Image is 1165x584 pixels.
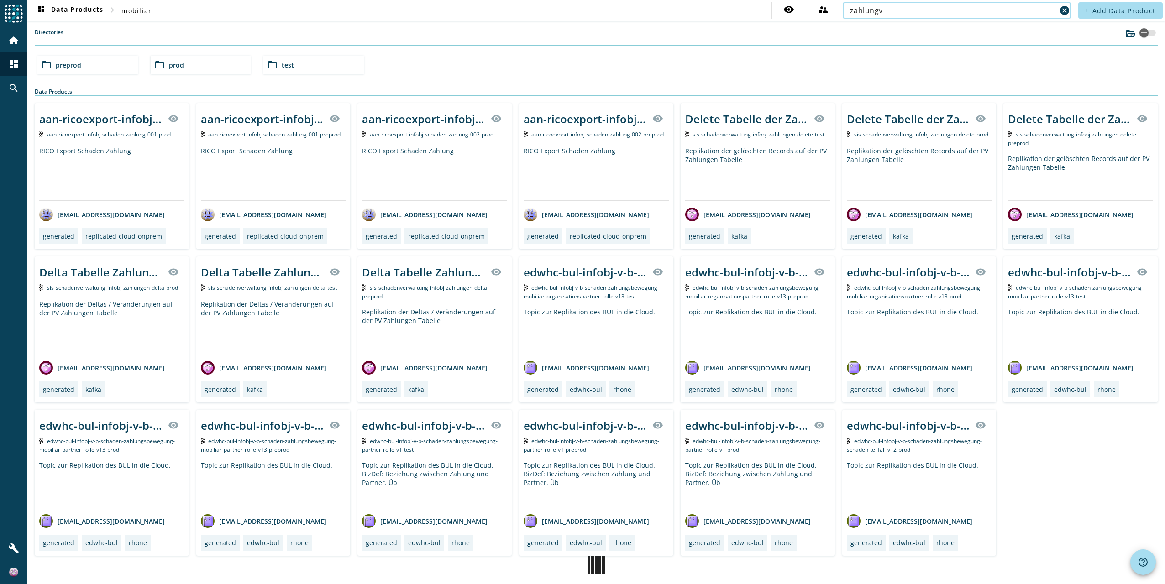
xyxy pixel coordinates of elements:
[362,131,366,137] img: Kafka Topic: aan-ricoexport-infobj-schaden-zahlung-002-prod
[35,28,63,45] label: Directories
[201,284,205,291] img: Kafka Topic: sis-schadenverwaltung-infobj-zahlungen-delta-test
[201,361,326,375] div: [EMAIL_ADDRESS][DOMAIN_NAME]
[362,514,488,528] div: [EMAIL_ADDRESS][DOMAIN_NAME]
[652,266,663,277] mat-icon: visibility
[85,232,162,240] div: replicated-cloud-onprem
[39,418,163,433] div: edwhc-bul-infobj-v-b-schaden-zahlungsbewegung-mobiliar-partner-rolle-v13-_stage_
[1012,385,1043,394] div: generated
[205,385,236,394] div: generated
[685,437,821,454] span: Kafka Topic: edwhc-bul-infobj-v-b-schaden-zahlungsbewegung-partner-rolle-v1-prod
[32,2,107,19] button: Data Products
[8,59,19,70] mat-icon: dashboard
[208,130,341,138] span: Kafka Topic: aan-ricoexport-infobj-schaden-zahlung-001-preprod
[847,361,972,375] div: [EMAIL_ADDRESS][DOMAIN_NAME]
[408,538,441,547] div: edwhc-bul
[208,284,337,292] span: Kafka Topic: sis-schadenverwaltung-infobj-zahlungen-delta-test
[524,208,537,221] img: avatar
[362,111,485,126] div: aan-ricoexport-infobj-schaden-zahlung-002-_stage_
[818,4,829,15] mat-icon: supervisor_account
[685,514,699,528] img: avatar
[814,266,825,277] mat-icon: visibility
[366,232,397,240] div: generated
[936,538,955,547] div: rhone
[693,130,824,138] span: Kafka Topic: sis-schadenverwaltung-infobj-zahlungen-delete-test
[8,543,19,554] mat-icon: build
[1008,308,1153,354] div: Topic zur Replikation des BUL in die Cloud.
[685,208,699,221] img: avatar
[39,131,43,137] img: Kafka Topic: aan-ricoexport-infobj-schaden-zahlung-001-prod
[685,265,808,280] div: edwhc-bul-infobj-v-b-schaden-zahlungsbewegung-mobiliar-organisationspartner-rolle-v13-_stage_
[366,385,397,394] div: generated
[47,130,171,138] span: Kafka Topic: aan-ricoexport-infobj-schaden-zahlung-001-prod
[47,284,178,292] span: Kafka Topic: sis-schadenverwaltung-infobj-zahlungen-delta-prod
[362,438,366,444] img: Kafka Topic: edwhc-bul-infobj-v-b-schaden-zahlungsbewegung-partner-rolle-v1-test
[847,308,992,354] div: Topic zur Replikation des BUL in die Cloud.
[362,208,488,221] div: [EMAIL_ADDRESS][DOMAIN_NAME]
[847,265,970,280] div: edwhc-bul-infobj-v-b-schaden-zahlungsbewegung-mobiliar-organisationspartner-rolle-v13-_stage_
[975,266,986,277] mat-icon: visibility
[893,232,909,240] div: kafka
[201,514,326,528] div: [EMAIL_ADDRESS][DOMAIN_NAME]
[201,208,326,221] div: [EMAIL_ADDRESS][DOMAIN_NAME]
[362,284,489,300] span: Kafka Topic: sis-schadenverwaltung-infobj-zahlungen-delta-preprod
[1054,385,1086,394] div: edwhc-bul
[527,385,559,394] div: generated
[121,6,152,15] span: mobiliar
[205,232,236,240] div: generated
[524,514,537,528] img: avatar
[685,461,830,507] div: Topic zur Replikation des BUL in die Cloud. BizDef: Beziehung zwischen Zahlung und Partner. Üb
[36,5,47,16] mat-icon: dashboard
[685,284,689,291] img: Kafka Topic: edwhc-bul-infobj-v-b-schaden-zahlungsbewegung-mobiliar-organisationspartner-rolle-v1...
[1092,6,1155,15] span: Add Data Product
[847,361,861,375] img: avatar
[43,232,74,240] div: generated
[1137,113,1148,124] mat-icon: visibility
[169,61,184,69] span: prod
[613,538,631,547] div: rhone
[847,111,970,126] div: Delete Tabelle der Zahlungsinformationen
[39,461,184,507] div: Topic zur Replikation des BUL in die Cloud.
[201,514,215,528] img: avatar
[362,265,485,280] div: Delta Tabelle Zahlungsinformationen
[329,113,340,124] mat-icon: visibility
[1008,361,1134,375] div: [EMAIL_ADDRESS][DOMAIN_NAME]
[847,131,851,137] img: Kafka Topic: sis-schadenverwaltung-infobj-zahlungen-delete-prod
[5,5,23,23] img: spoud-logo.svg
[850,232,882,240] div: generated
[362,146,507,200] div: RICO Export Schaden Zahlung
[201,418,324,433] div: edwhc-bul-infobj-v-b-schaden-zahlungsbewegung-mobiliar-partner-rolle-v13-_stage_
[9,568,18,577] img: a89d8f7a0df1ac55ca58e9800e305364
[689,232,720,240] div: generated
[731,232,747,240] div: kafka
[362,361,376,375] img: avatar
[847,208,972,221] div: [EMAIL_ADDRESS][DOMAIN_NAME]
[814,113,825,124] mat-icon: visibility
[524,131,528,137] img: Kafka Topic: aan-ricoexport-infobj-schaden-zahlung-002-preprod
[893,385,925,394] div: edwhc-bul
[652,420,663,431] mat-icon: visibility
[524,361,649,375] div: [EMAIL_ADDRESS][DOMAIN_NAME]
[118,2,155,19] button: mobiliar
[1054,232,1070,240] div: kafka
[524,146,669,200] div: RICO Export Schaden Zahlung
[201,208,215,221] img: avatar
[1008,208,1022,221] img: avatar
[201,265,324,280] div: Delta Tabelle Zahlungsinformationen
[524,437,659,454] span: Kafka Topic: edwhc-bul-infobj-v-b-schaden-zahlungsbewegung-partner-rolle-v1-preprod
[1059,5,1070,16] mat-icon: cancel
[107,5,118,16] mat-icon: chevron_right
[39,208,165,221] div: [EMAIL_ADDRESS][DOMAIN_NAME]
[267,59,278,70] mat-icon: folder_open
[570,538,602,547] div: edwhc-bul
[685,514,811,528] div: [EMAIL_ADDRESS][DOMAIN_NAME]
[39,437,175,454] span: Kafka Topic: edwhc-bul-infobj-v-b-schaden-zahlungsbewegung-mobiliar-partner-rolle-v13-prod
[685,131,689,137] img: Kafka Topic: sis-schadenverwaltung-infobj-zahlungen-delete-test
[129,538,147,547] div: rhone
[39,146,184,200] div: RICO Export Schaden Zahlung
[329,266,340,277] mat-icon: visibility
[408,385,424,394] div: kafka
[362,514,376,528] img: avatar
[524,284,528,291] img: Kafka Topic: edwhc-bul-infobj-v-b-schaden-zahlungsbewegung-mobiliar-organisationspartner-rolle-v1...
[362,461,507,507] div: Topic zur Replikation des BUL in die Cloud. BizDef: Beziehung zwischen Zahlung und Partner. Üb
[491,113,502,124] mat-icon: visibility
